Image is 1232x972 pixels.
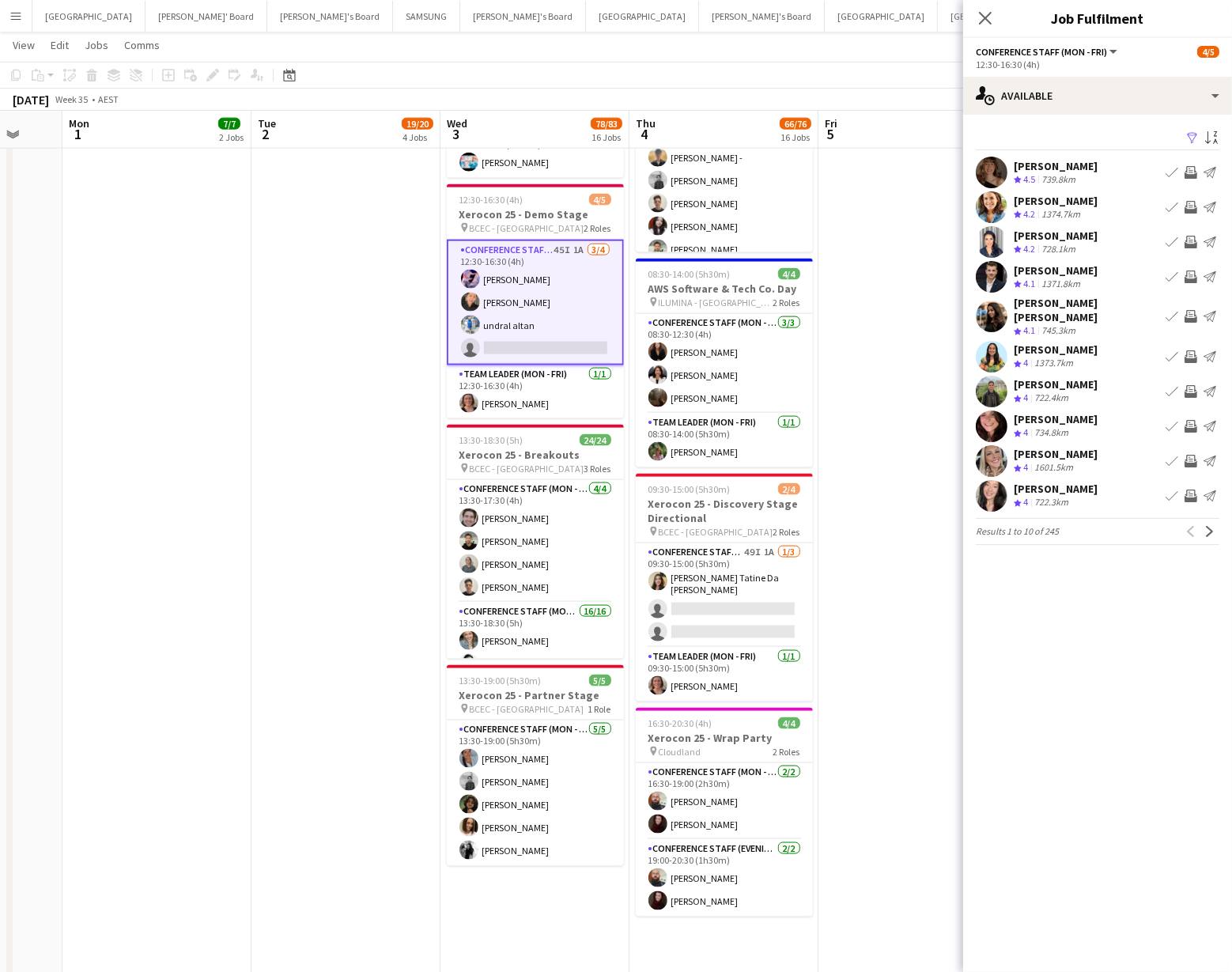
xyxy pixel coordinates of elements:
[636,708,813,917] app-job-card: 16:30-20:30 (4h)4/4Xerocon 25 - Wrap Party Cloudland2 RolesConference Staff (Mon - Fri)2/216:30-1...
[447,665,624,866] app-job-card: 13:30-19:00 (5h30m)5/5Xerocon 25 - Partner Stage BCEC - [GEOGRAPHIC_DATA]1 RoleConference Staff (...
[938,1,1125,32] button: [GEOGRAPHIC_DATA]/Gold Coast Winter
[393,1,460,32] button: SAMSUNG
[78,35,115,55] a: Jobs
[1014,342,1098,357] div: [PERSON_NAME]
[402,131,433,143] div: 4 Jobs
[1031,461,1076,475] div: 1601.5km
[659,746,701,758] span: Cloudland
[1014,194,1098,208] div: [PERSON_NAME]
[51,38,69,52] span: Edit
[778,268,800,280] span: 4/4
[636,314,813,414] app-card-role: Conference Staff (Mon - Fri)3/308:30-12:30 (4h)[PERSON_NAME][PERSON_NAME][PERSON_NAME]
[591,118,622,130] span: 78/83
[589,194,611,206] span: 4/5
[1023,496,1028,508] span: 4
[1023,426,1028,438] span: 4
[6,35,41,55] a: View
[636,282,813,296] h3: AWS Software & Tech Co. Day
[1197,46,1219,58] span: 4/5
[1038,173,1079,187] div: 739.8km
[1014,296,1159,324] div: [PERSON_NAME] [PERSON_NAME]
[699,1,825,32] button: [PERSON_NAME]'s Board
[69,116,89,130] span: Mon
[636,474,813,702] app-job-card: 09:30-15:00 (5h30m)2/4Xerocon 25 - Discovery Stage Directional BCEC - [GEOGRAPHIC_DATA]2 RolesCon...
[778,483,800,495] span: 2/4
[636,763,813,840] app-card-role: Conference Staff (Mon - Fri)2/216:30-19:00 (2h30m)[PERSON_NAME][PERSON_NAME]
[66,125,89,143] span: 1
[402,118,433,130] span: 19/20
[1014,229,1098,243] div: [PERSON_NAME]
[773,526,800,538] span: 2 Roles
[1014,482,1098,496] div: [PERSON_NAME]
[447,240,624,365] app-card-role: Conference Staff (Mon - Fri)45I1A3/412:30-16:30 (4h)[PERSON_NAME][PERSON_NAME]undral altan
[591,131,622,143] div: 16 Jobs
[145,1,267,32] button: [PERSON_NAME]' Board
[976,525,1059,537] span: Results 1 to 10 of 245
[648,717,712,729] span: 16:30-20:30 (4h)
[976,46,1107,58] span: Conference Staff (Mon - Fri)
[584,222,611,234] span: 2 Roles
[963,77,1232,115] div: Available
[636,731,813,745] h3: Xerocon 25 - Wrap Party
[118,35,166,55] a: Comms
[1023,278,1035,289] span: 4.1
[659,526,773,538] span: BCEC - [GEOGRAPHIC_DATA]
[1014,447,1098,461] div: [PERSON_NAME]
[1014,412,1098,426] div: [PERSON_NAME]
[659,297,773,308] span: ILUMINA - [GEOGRAPHIC_DATA]
[1031,496,1071,509] div: 722.3km
[1038,208,1083,221] div: 1374.7km
[778,717,800,729] span: 4/4
[636,414,813,467] app-card-role: Team Leader (Mon - Fri)1/108:30-14:00 (5h30m)[PERSON_NAME]
[636,543,813,648] app-card-role: Conference Staff (Mon - Fri)49I1A1/309:30-15:00 (5h30m)[PERSON_NAME] Tatine Da [PERSON_NAME] [PER...
[470,222,584,234] span: BCEC - [GEOGRAPHIC_DATA]
[1014,377,1098,391] div: [PERSON_NAME]
[44,35,75,55] a: Edit
[976,59,1219,70] div: 12:30-16:30 (4h)
[444,125,467,143] span: 3
[1031,426,1071,440] div: 734.8km
[1023,461,1028,473] span: 4
[447,365,624,419] app-card-role: Team Leader (Mon - Fri)1/112:30-16:30 (4h)[PERSON_NAME]
[13,38,35,52] span: View
[267,1,393,32] button: [PERSON_NAME]'s Board
[255,125,276,143] span: 2
[32,1,145,32] button: [GEOGRAPHIC_DATA]
[580,434,611,446] span: 24/24
[780,131,811,143] div: 16 Jobs
[636,648,813,702] app-card-role: Team Leader (Mon - Fri)1/109:30-15:00 (5h30m)[PERSON_NAME]
[825,1,938,32] button: [GEOGRAPHIC_DATA]
[636,259,813,467] app-job-card: 08:30-14:00 (5h30m)4/4AWS Software & Tech Co. Day ILUMINA - [GEOGRAPHIC_DATA]2 RolesConference St...
[636,116,656,130] span: Thu
[1038,243,1079,256] div: 728.1km
[822,125,837,143] span: 5
[1023,391,1028,403] span: 4
[85,38,108,52] span: Jobs
[447,184,624,418] app-job-card: 12:30-16:30 (4h)4/5Xerocon 25 - Demo Stage BCEC - [GEOGRAPHIC_DATA]2 RolesConference Staff (Mon -...
[1014,263,1098,278] div: [PERSON_NAME]
[1023,243,1035,255] span: 4.2
[124,38,160,52] span: Comms
[459,675,542,686] span: 13:30-19:00 (5h30m)
[13,92,49,108] div: [DATE]
[447,448,624,462] h3: Xerocon 25 - Breakouts
[52,93,92,105] span: Week 35
[633,125,656,143] span: 4
[447,116,467,130] span: Wed
[1023,357,1028,369] span: 4
[447,207,624,221] h3: Xerocon 25 - Demo Stage
[636,497,813,525] h3: Xerocon 25 - Discovery Stage Directional
[219,131,244,143] div: 2 Jobs
[447,425,624,659] app-job-card: 13:30-18:30 (5h)24/24Xerocon 25 - Breakouts BCEC - [GEOGRAPHIC_DATA]3 RolesConference Staff (Mon ...
[470,463,584,475] span: BCEC - [GEOGRAPHIC_DATA]
[636,840,813,917] app-card-role: Conference Staff (Evening)2/219:00-20:30 (1h30m)[PERSON_NAME][PERSON_NAME]
[1023,324,1035,336] span: 4.1
[1038,278,1083,291] div: 1371.8km
[447,480,624,603] app-card-role: Conference Staff (Mon - Fri)4/413:30-17:30 (4h)[PERSON_NAME][PERSON_NAME][PERSON_NAME][PERSON_NAME]
[98,93,119,105] div: AEST
[1014,159,1098,173] div: [PERSON_NAME]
